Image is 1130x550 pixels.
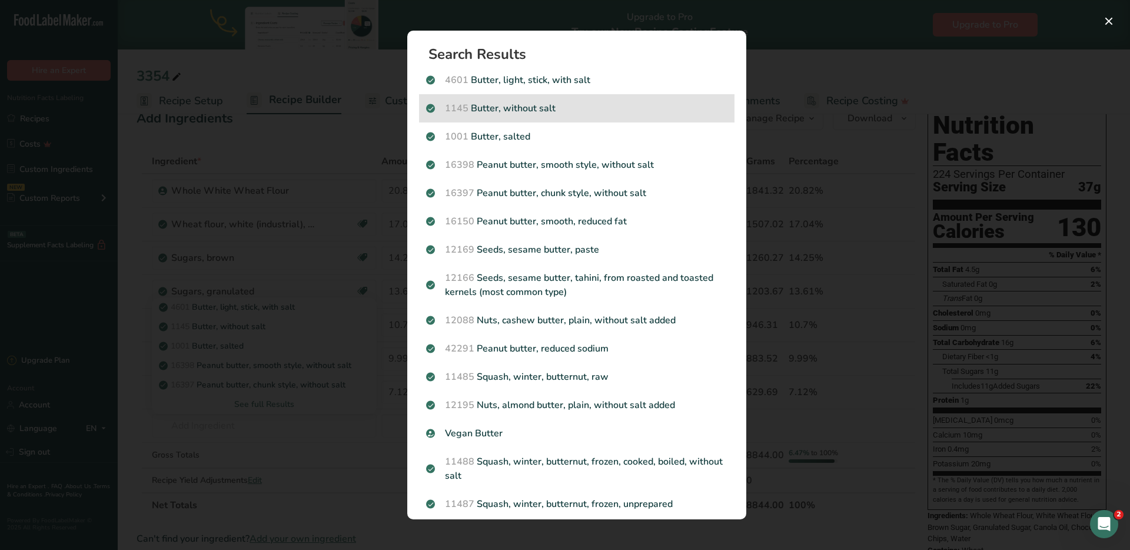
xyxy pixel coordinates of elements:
p: Peanut butter, smooth, reduced fat [426,214,727,228]
p: Seeds, sesame butter, tahini, from roasted and toasted kernels (most common type) [426,271,727,299]
span: 2 [1114,510,1124,519]
span: 16397 [445,187,474,200]
span: 12169 [445,243,474,256]
p: Nuts, cashew butter, plain, without salt added [426,313,727,327]
span: 42291 [445,342,474,355]
p: Squash, winter, butternut, raw [426,370,727,384]
iframe: Intercom live chat [1090,510,1118,538]
span: 12166 [445,271,474,284]
span: 12195 [445,399,474,412]
span: 11485 [445,370,474,383]
p: Butter, salted [426,130,727,144]
p: Nuts, almond butter, plain, without salt added [426,398,727,412]
h1: Search Results [428,47,734,61]
span: 11487 [445,498,474,511]
span: 4601 [445,74,468,87]
p: Butter, without salt [426,101,727,115]
span: 16150 [445,215,474,228]
p: Peanut butter, smooth style, without salt [426,158,727,172]
p: Peanut butter, chunk style, without salt [426,186,727,200]
p: Peanut butter, reduced sodium [426,342,727,356]
p: Squash, winter, butternut, frozen, unprepared [426,497,727,511]
span: 11488 [445,455,474,468]
span: 16398 [445,158,474,171]
span: 1001 [445,130,468,143]
p: Vegan Butter [426,426,727,440]
span: 12088 [445,314,474,327]
p: Seeds, sesame butter, paste [426,243,727,257]
p: Butter, light, stick, with salt [426,73,727,87]
span: 1145 [445,102,468,115]
p: Squash, winter, butternut, frozen, cooked, boiled, without salt [426,455,727,483]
